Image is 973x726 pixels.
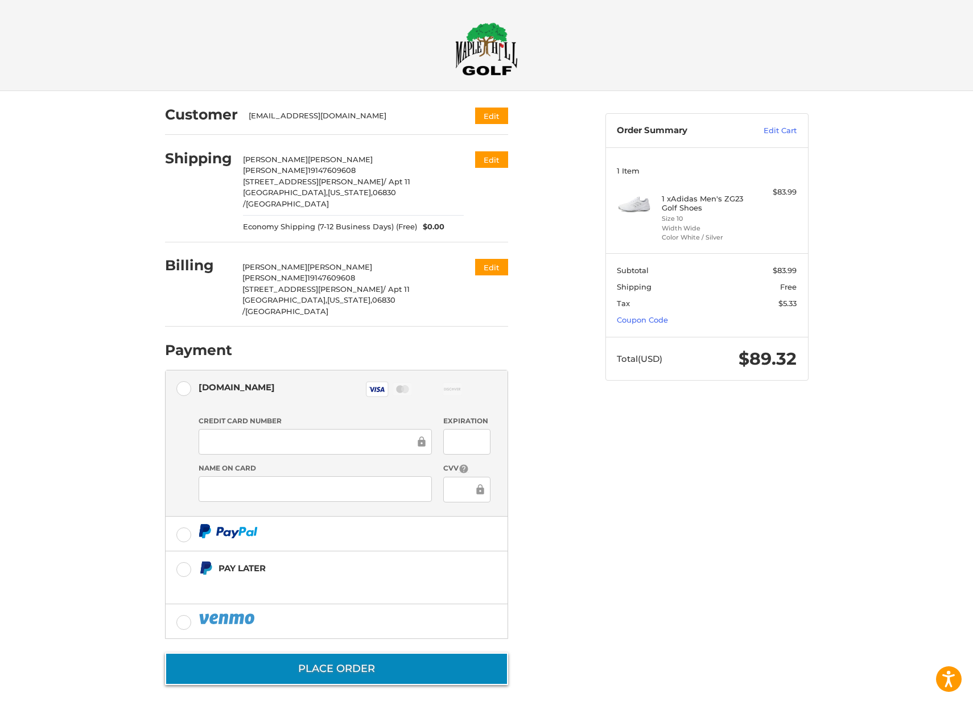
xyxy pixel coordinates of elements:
[662,224,749,233] li: Width Wide
[218,559,436,577] div: Pay Later
[307,262,372,271] span: [PERSON_NAME]
[245,307,328,316] span: [GEOGRAPHIC_DATA]
[165,341,232,359] h2: Payment
[243,188,396,208] span: 06830 /
[617,266,649,275] span: Subtotal
[773,266,797,275] span: $83.99
[199,561,213,575] img: Pay Later icon
[617,315,668,324] a: Coupon Code
[752,187,797,198] div: $83.99
[199,378,275,397] div: [DOMAIN_NAME]
[242,273,307,282] span: [PERSON_NAME]
[417,221,444,233] span: $0.00
[242,295,327,304] span: [GEOGRAPHIC_DATA],
[475,151,508,168] button: Edit
[617,299,630,308] span: Tax
[617,282,652,291] span: Shipping
[308,155,373,164] span: [PERSON_NAME]
[243,221,417,233] span: Economy Shipping (7-12 Business Days) (Free)
[617,166,797,175] h3: 1 Item
[383,284,410,294] span: / Apt 11
[242,262,307,271] span: [PERSON_NAME]
[242,284,383,294] span: [STREET_ADDRESS][PERSON_NAME]
[243,155,308,164] span: [PERSON_NAME]
[242,295,395,316] span: 06830 /
[199,612,257,626] img: PayPal icon
[780,282,797,291] span: Free
[662,233,749,242] li: Color White / Silver
[443,463,490,474] label: CVV
[243,166,308,175] span: [PERSON_NAME]
[475,108,508,124] button: Edit
[243,188,328,197] span: [GEOGRAPHIC_DATA],
[249,110,453,122] div: [EMAIL_ADDRESS][DOMAIN_NAME]
[165,106,238,123] h2: Customer
[384,177,410,186] span: / Apt 11
[199,416,432,426] label: Credit Card Number
[662,194,749,213] h4: 1 x Adidas Men's ZG23 Golf Shoes
[246,199,329,208] span: [GEOGRAPHIC_DATA]
[199,580,436,590] iframe: PayPal Message 1
[243,177,384,186] span: [STREET_ADDRESS][PERSON_NAME]
[307,273,355,282] span: 19147609608
[739,348,797,369] span: $89.32
[455,22,518,76] img: Maple Hill Golf
[443,416,490,426] label: Expiration
[617,353,662,364] span: Total (USD)
[199,524,258,538] img: PayPal icon
[328,188,373,197] span: [US_STATE],
[475,259,508,275] button: Edit
[199,463,432,473] label: Name on Card
[308,166,356,175] span: 19147609608
[778,299,797,308] span: $5.33
[165,257,232,274] h2: Billing
[165,150,232,167] h2: Shipping
[739,125,797,137] a: Edit Cart
[327,295,372,304] span: [US_STATE],
[662,214,749,224] li: Size 10
[617,125,739,137] h3: Order Summary
[165,653,508,685] button: Place Order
